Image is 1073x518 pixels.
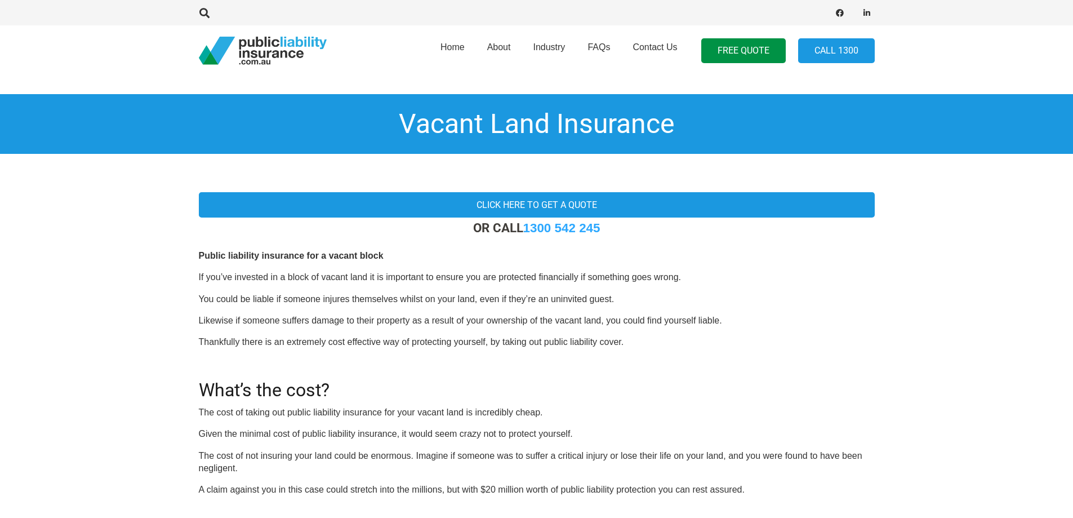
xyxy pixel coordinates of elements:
[859,5,875,21] a: LinkedIn
[199,336,875,348] p: Thankfully there is an extremely cost effective way of protecting yourself, by taking out public ...
[832,5,848,21] a: Facebook
[440,42,465,52] span: Home
[199,315,875,327] p: Likewise if someone suffers damage to their property as a result of your ownership of the vacant ...
[199,271,875,284] p: If you’ve invested in a block of vacant land it is important to ensure you are protected financia...
[522,22,576,79] a: Industry
[621,22,688,79] a: Contact Us
[429,22,476,79] a: Home
[587,42,610,52] span: FAQs
[199,450,875,475] p: The cost of not insuring your land could be enormous. Imagine if someone was to suffer a critical...
[633,42,677,52] span: Contact Us
[701,38,786,64] a: FREE QUOTE
[576,22,621,79] a: FAQs
[199,366,875,401] h2: What’s the cost?
[523,221,600,235] a: 1300 542 245
[199,251,384,260] b: Public liability insurance for a vacant block
[199,192,875,218] a: Click here to get a quote
[199,484,875,496] p: A claim against you in this case could stretch into the millions, but with $20 million worth of p...
[199,406,875,419] p: The cost of taking out public liability insurance for your vacant land is incredibly cheap.
[476,22,522,79] a: About
[533,42,565,52] span: Industry
[798,38,875,64] a: Call 1300
[194,8,216,18] a: Search
[199,37,327,65] a: pli_logotransparent
[473,220,600,235] strong: OR CALL
[199,428,875,440] p: Given the minimal cost of public liability insurance, it would seem crazy not to protect yourself.
[487,42,511,52] span: About
[199,293,875,306] p: You could be liable if someone injures themselves whilst on your land, even if they’re an uninvit...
